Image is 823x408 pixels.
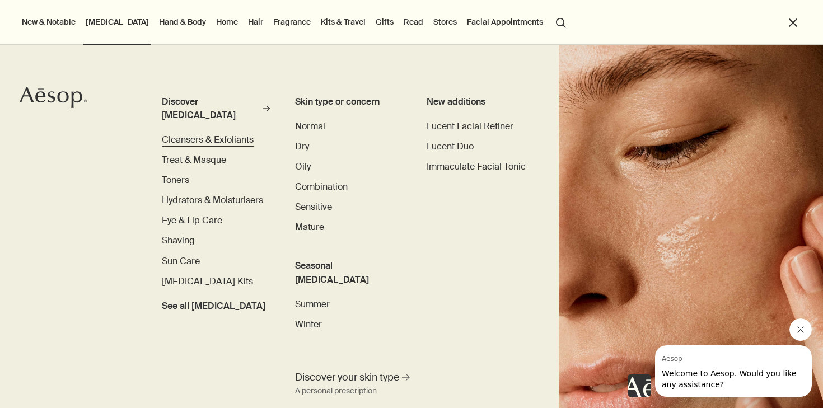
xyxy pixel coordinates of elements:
button: Stores [431,15,459,29]
span: Toners [162,174,189,186]
a: [MEDICAL_DATA] Kits [162,275,253,288]
a: Hand & Body [157,15,208,29]
span: Shaving [162,235,195,246]
iframe: Message from Aesop [655,345,812,397]
div: New additions [427,95,534,109]
span: Discover your skin type [295,371,399,384]
a: Aesop [20,86,87,111]
a: Shaving [162,234,195,247]
span: Summer [295,298,330,310]
a: Gifts [373,15,396,29]
a: Eye & Lip Care [162,214,222,227]
span: Lucent Facial Refiner [427,120,513,132]
a: Hair [246,15,265,29]
a: Dry [295,140,309,153]
span: Dry [295,140,309,152]
a: Toners [162,173,189,187]
button: Open search [551,11,571,32]
a: Hydrators & Moisturisers [162,194,263,207]
button: Close the Menu [787,16,799,29]
a: Normal [295,120,325,133]
span: Combination [295,181,348,193]
a: Read [401,15,425,29]
span: Cleansers & Exfoliants [162,134,254,146]
a: Fragrance [271,15,313,29]
a: Sun Care [162,255,200,268]
a: Mature [295,221,324,234]
iframe: no content [628,374,651,397]
a: Discover [MEDICAL_DATA] [162,95,270,126]
a: Summer [295,298,330,311]
span: Oily [295,161,311,172]
a: Combination [295,180,348,194]
a: Immaculate Facial Tonic [427,160,526,173]
span: Sun Care [162,255,200,267]
a: Sensitive [295,200,332,214]
span: Immaculate Facial Tonic [427,161,526,172]
h3: Seasonal [MEDICAL_DATA] [295,259,403,286]
span: Treat & Masque [162,154,226,166]
a: Kits & Travel [319,15,368,29]
span: Mature [295,221,324,233]
span: Eye & Lip Care [162,214,222,226]
span: Sensitive [295,201,332,213]
span: Lucent Duo [427,140,474,152]
a: Facial Appointments [465,15,545,29]
span: Hydrators & Moisturisers [162,194,263,206]
a: Treat & Masque [162,153,226,167]
span: See all Skin Care [162,299,265,313]
h3: Skin type or concern [295,95,403,109]
a: Oily [295,160,311,173]
a: Cleansers & Exfoliants [162,133,254,147]
svg: Aesop [20,86,87,109]
span: Winter [295,318,322,330]
a: Winter [295,318,322,331]
span: Normal [295,120,325,132]
div: Aesop says "Welcome to Aesop. Would you like any assistance?". Open messaging window to continue ... [628,318,812,397]
button: New & Notable [20,15,78,29]
a: [MEDICAL_DATA] [83,15,151,29]
span: Skin Care Kits [162,275,253,287]
iframe: Close message from Aesop [789,318,812,341]
img: Woman holding her face with her hands [559,45,823,408]
a: Lucent Duo [427,140,474,153]
a: Home [214,15,240,29]
div: Discover [MEDICAL_DATA] [162,95,260,122]
a: See all [MEDICAL_DATA] [162,295,265,313]
div: A personal prescription [295,384,377,398]
a: Lucent Facial Refiner [427,120,513,133]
